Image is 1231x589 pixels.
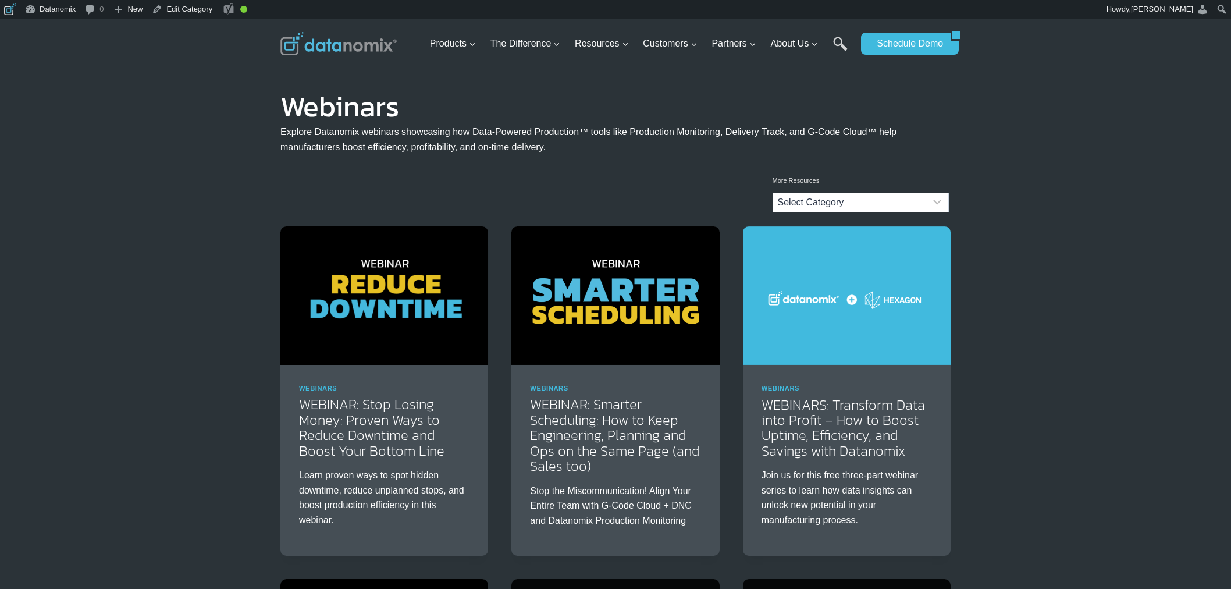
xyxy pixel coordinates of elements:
a: Webinars [530,385,568,392]
nav: Primary Navigation [425,25,856,63]
p: More Resources [773,176,949,186]
span: Explore Datanomix webinars showcasing how Data-Powered Production™ tools like Production Monitori... [280,127,896,152]
span: The Difference [490,36,561,51]
p: Stop the Miscommunication! Align Your Entire Team with G-Code Cloud + DNC and Datanomix Productio... [530,484,700,528]
span: Customers [643,36,697,51]
a: Schedule Demo [861,33,951,55]
span: About Us [771,36,819,51]
h1: Webinars [280,98,951,115]
span: Partners [711,36,756,51]
span: [PERSON_NAME] [1131,5,1193,13]
a: WEBINARS: Transform Data into Profit – How to Boost Uptime, Efficiency, and Savings with Datanomix [762,395,925,461]
img: WEBINAR: Discover practical ways to reduce downtime, boost productivity, and improve profits in y... [280,226,488,365]
a: WEBINAR: Smarter Scheduling: How to Keep Engineering, Planning and Ops on the Same Page (and Sale... [530,394,700,476]
img: Smarter Scheduling: How To Keep Engineering, Planning and Ops on the Same Page [511,226,719,365]
a: WEBINAR: Stop Losing Money: Proven Ways to Reduce Downtime and Boost Your Bottom Line [299,394,444,460]
img: Datanomix [280,32,397,55]
a: Webinars [762,385,799,392]
span: Resources [575,36,628,51]
p: Join us for this free three-part webinar series to learn how data insights can unlock new potenti... [762,468,932,527]
p: Learn proven ways to spot hidden downtime, reduce unplanned stops, and boost production efficienc... [299,468,469,527]
div: Good [240,6,247,13]
a: Search [833,37,848,63]
span: Products [430,36,476,51]
a: Webinars [299,385,337,392]
img: Hexagon Partners Up with Datanomix [743,226,951,365]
